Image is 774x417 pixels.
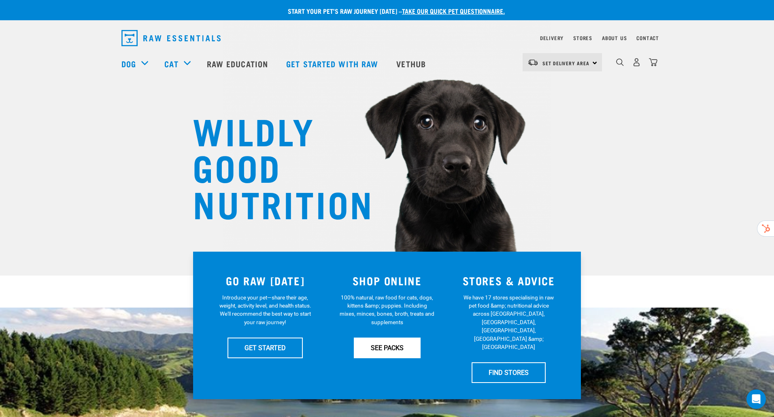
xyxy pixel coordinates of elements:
a: Cat [164,58,178,70]
img: Raw Essentials Logo [121,30,221,46]
h3: GO RAW [DATE] [209,274,321,287]
img: van-moving.png [527,59,538,66]
p: 100% natural, raw food for cats, dogs, kittens &amp; puppies. Including mixes, minces, bones, bro... [340,293,435,327]
img: user.png [632,58,641,66]
img: home-icon-1@2x.png [616,58,624,66]
a: Raw Education [199,47,278,80]
a: Vethub [388,47,436,80]
a: GET STARTED [228,338,303,358]
a: About Us [602,36,627,39]
span: Set Delivery Area [542,62,589,64]
a: Dog [121,58,136,70]
a: Delivery [540,36,563,39]
a: take our quick pet questionnaire. [402,9,505,13]
a: Contact [636,36,659,39]
h3: STORES & ADVICE [453,274,565,287]
p: Introduce your pet—share their age, weight, activity level, and health status. We'll recommend th... [218,293,313,327]
a: FIND STORES [472,362,546,383]
nav: dropdown navigation [115,27,659,49]
a: Get started with Raw [278,47,388,80]
img: home-icon@2x.png [649,58,657,66]
h1: WILDLY GOOD NUTRITION [193,111,355,221]
h3: SHOP ONLINE [331,274,443,287]
a: Stores [573,36,592,39]
div: Open Intercom Messenger [746,389,766,409]
p: We have 17 stores specialising in raw pet food &amp; nutritional advice across [GEOGRAPHIC_DATA],... [461,293,556,351]
a: SEE PACKS [354,338,421,358]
